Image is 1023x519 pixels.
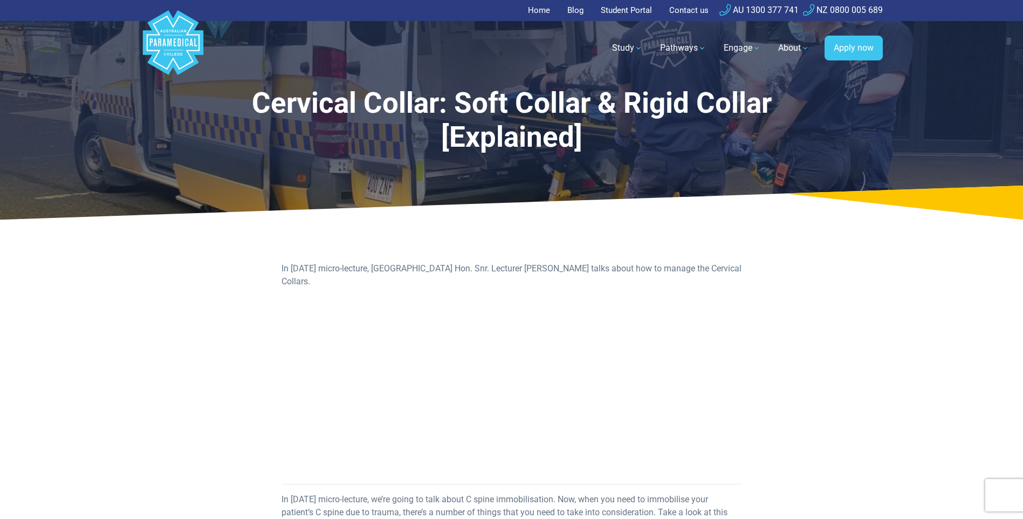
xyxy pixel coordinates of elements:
a: Study [606,33,649,63]
a: Apply now [825,36,883,60]
a: AU 1300 377 741 [719,5,799,15]
a: Engage [717,33,767,63]
h1: Cervical Collar: Soft Collar & Rigid Collar [Explained] [234,86,790,155]
p: In [DATE] micro-lecture, [GEOGRAPHIC_DATA] Hon. Snr. Lecturer [PERSON_NAME] talks about how to ma... [282,262,741,288]
a: Pathways [654,33,713,63]
a: NZ 0800 005 689 [803,5,883,15]
a: Australian Paramedical College [141,21,205,76]
a: About [772,33,816,63]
